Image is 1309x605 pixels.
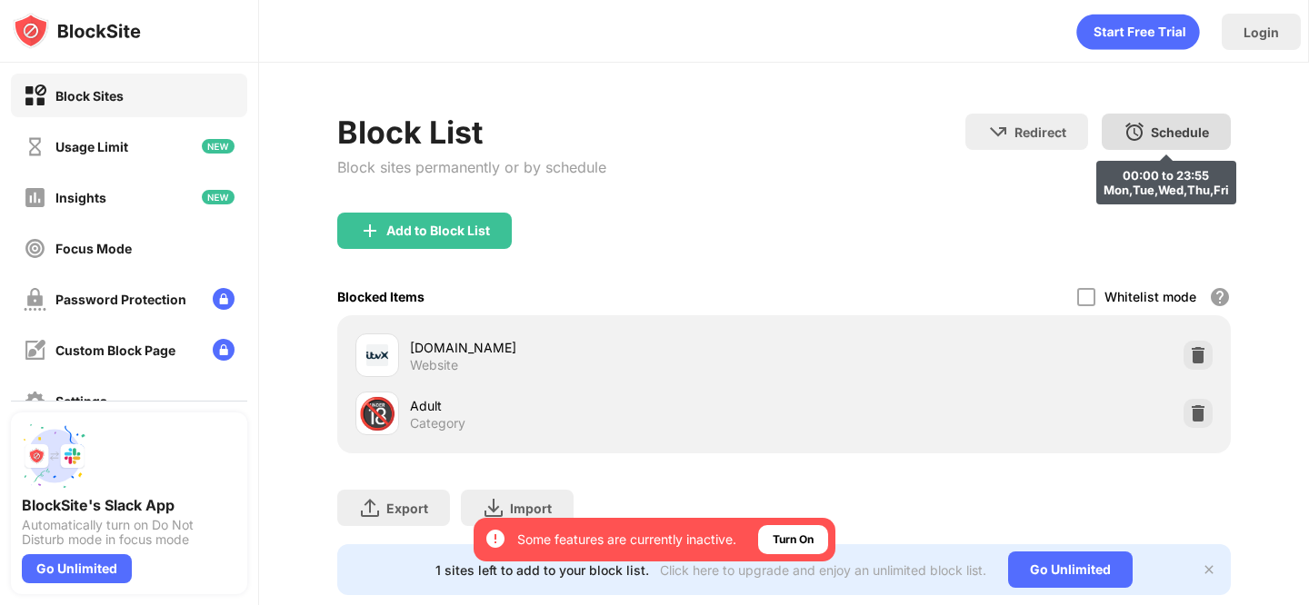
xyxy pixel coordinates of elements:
div: 00:00 to 23:55 [1104,168,1229,183]
img: push-slack.svg [22,423,87,489]
div: BlockSite's Slack App [22,496,236,514]
div: Export [386,501,428,516]
div: 🔞 [358,395,396,432]
div: Website [410,357,458,373]
div: Category [410,415,465,431]
img: x-button.svg [1202,562,1216,577]
img: block-on.svg [24,84,46,107]
img: time-usage-off.svg [24,135,46,158]
div: Usage Limit [55,139,128,154]
div: Go Unlimited [1008,551,1133,588]
img: password-protection-off.svg [24,288,46,311]
div: Some features are currently inactive. [517,531,736,549]
img: new-icon.svg [202,190,235,204]
img: favicons [366,344,388,366]
img: new-icon.svg [202,139,235,154]
div: Click here to upgrade and enjoy an unlimited block list. [660,562,986,578]
div: Automatically turn on Do Not Disturb mode in focus mode [22,518,236,547]
div: Import [510,501,552,516]
div: Focus Mode [55,241,132,256]
img: lock-menu.svg [213,288,235,310]
div: Block List [337,114,606,151]
div: animation [1076,14,1200,50]
div: Adult [410,396,784,415]
div: Redirect [1014,124,1066,140]
div: Block Sites [55,88,124,104]
div: Login [1244,25,1279,40]
img: customize-block-page-off.svg [24,339,46,362]
img: logo-blocksite.svg [13,13,141,49]
div: Custom Block Page [55,342,175,358]
div: [DOMAIN_NAME] [410,338,784,357]
img: insights-off.svg [24,186,46,209]
div: 1 sites left to add to your block list. [435,562,649,578]
div: Schedule [1151,124,1209,140]
div: Mon,Tue,Wed,Thu,Fri [1104,183,1229,197]
img: error-circle-white.svg [485,528,506,550]
div: Blocked Items [337,289,425,304]
img: lock-menu.svg [213,339,235,361]
div: Insights [55,190,106,205]
div: Settings [55,393,107,409]
div: Block sites permanently or by schedule [337,158,606,176]
div: Go Unlimited [22,554,132,583]
div: Add to Block List [386,223,490,238]
div: Turn On [773,531,814,549]
img: settings-off.svg [24,390,46,412]
div: Password Protection [55,292,186,307]
div: Whitelist mode [1104,289,1196,304]
img: focus-off.svg [24,237,46,260]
